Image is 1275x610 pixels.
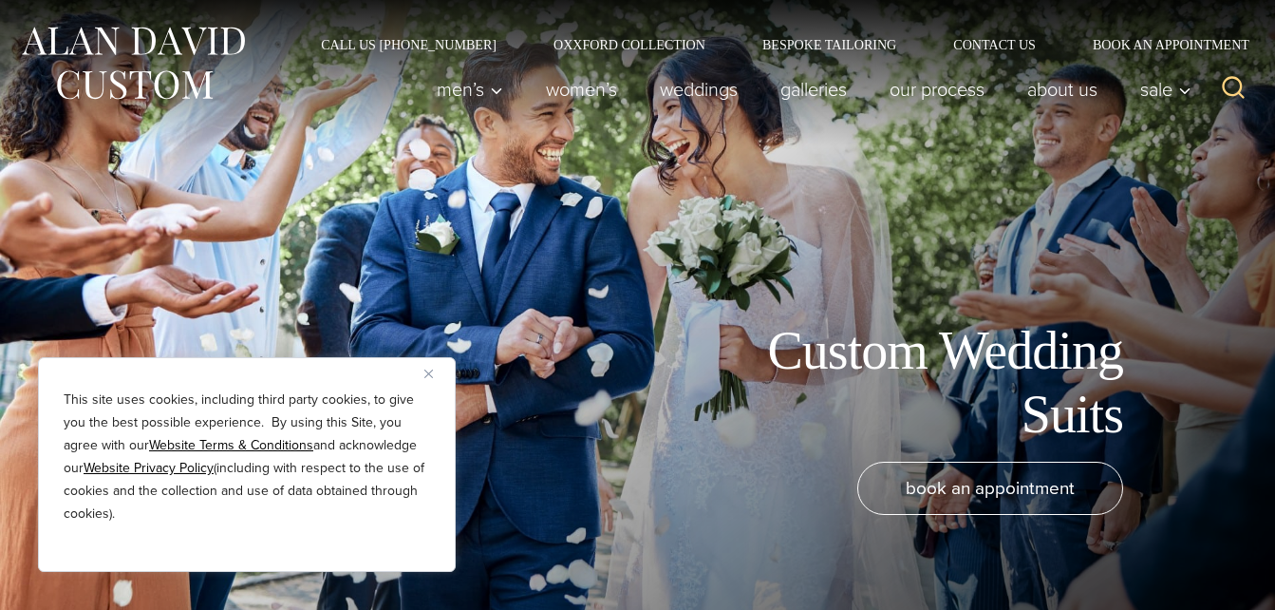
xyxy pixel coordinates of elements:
[639,70,759,108] a: weddings
[1140,80,1191,99] span: Sale
[1210,67,1256,112] button: View Search Form
[1064,38,1256,51] a: Book an Appointment
[416,70,1202,108] nav: Primary Navigation
[696,319,1123,447] h1: Custom Wedding Suits
[857,462,1123,515] a: book an appointment
[1006,70,1119,108] a: About Us
[759,70,869,108] a: Galleries
[906,474,1075,502] span: book an appointment
[292,38,525,51] a: Call Us [PHONE_NUMBER]
[734,38,925,51] a: Bespoke Tailoring
[424,370,433,378] img: Close
[64,389,430,525] p: This site uses cookies, including third party cookies, to give you the best possible experience. ...
[437,80,503,99] span: Men’s
[925,38,1064,51] a: Contact Us
[525,38,734,51] a: Oxxford Collection
[424,362,447,385] button: Close
[292,38,1256,51] nav: Secondary Navigation
[869,70,1006,108] a: Our Process
[19,21,247,105] img: Alan David Custom
[84,458,214,478] a: Website Privacy Policy
[525,70,639,108] a: Women’s
[149,435,313,455] a: Website Terms & Conditions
